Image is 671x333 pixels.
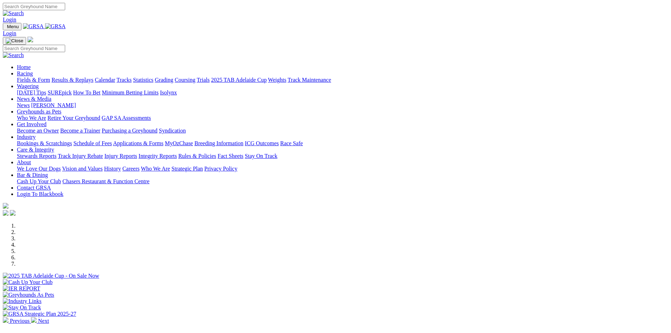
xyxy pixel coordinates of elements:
[104,166,121,172] a: History
[17,77,50,83] a: Fields & Form
[10,210,15,216] img: twitter.svg
[165,140,193,146] a: MyOzChase
[17,70,33,76] a: Racing
[31,318,49,324] a: Next
[38,318,49,324] span: Next
[17,153,56,159] a: Stewards Reports
[3,45,65,52] input: Search
[17,185,51,191] a: Contact GRSA
[48,90,72,95] a: SUREpick
[17,83,39,89] a: Wagering
[17,115,668,121] div: Greyhounds as Pets
[58,153,103,159] a: Track Injury Rebate
[31,102,76,108] a: [PERSON_NAME]
[17,77,668,83] div: Racing
[3,285,40,292] img: IER REPORT
[17,121,46,127] a: Get Involved
[194,140,243,146] a: Breeding Information
[3,298,42,304] img: Industry Links
[159,128,186,134] a: Syndication
[133,77,154,83] a: Statistics
[17,191,63,197] a: Login To Blackbook
[204,166,237,172] a: Privacy Policy
[102,115,151,121] a: GAP SA Assessments
[113,140,163,146] a: Applications & Forms
[17,102,668,109] div: News & Media
[95,77,115,83] a: Calendar
[3,311,76,317] img: GRSA Strategic Plan 2025-27
[3,304,41,311] img: Stay On Track
[3,203,8,209] img: logo-grsa-white.png
[48,115,100,121] a: Retire Your Greyhound
[23,23,44,30] img: GRSA
[17,166,61,172] a: We Love Our Dogs
[268,77,286,83] a: Weights
[17,128,59,134] a: Become an Owner
[17,128,668,134] div: Get Involved
[160,90,177,95] a: Isolynx
[17,140,72,146] a: Bookings & Scratchings
[45,23,66,30] img: GRSA
[73,140,112,146] a: Schedule of Fees
[62,166,102,172] a: Vision and Values
[211,77,267,83] a: 2025 TAB Adelaide Cup
[141,166,170,172] a: Who We Are
[51,77,93,83] a: Results & Replays
[197,77,210,83] a: Trials
[17,172,48,178] a: Bar & Dining
[245,140,279,146] a: ICG Outcomes
[102,128,157,134] a: Purchasing a Greyhound
[17,90,46,95] a: [DATE] Tips
[17,178,668,185] div: Bar & Dining
[3,23,21,30] button: Toggle navigation
[3,3,65,10] input: Search
[17,153,668,159] div: Care & Integrity
[73,90,101,95] a: How To Bet
[17,102,30,108] a: News
[280,140,303,146] a: Race Safe
[3,318,31,324] a: Previous
[138,153,177,159] a: Integrity Reports
[3,10,24,17] img: Search
[31,317,37,323] img: chevron-right-pager-white.svg
[3,30,16,36] a: Login
[17,166,668,172] div: About
[17,147,54,153] a: Care & Integrity
[6,38,23,44] img: Close
[3,317,8,323] img: chevron-left-pager-white.svg
[17,115,46,121] a: Who We Are
[10,318,30,324] span: Previous
[288,77,331,83] a: Track Maintenance
[3,273,99,279] img: 2025 TAB Adelaide Cup - On Sale Now
[218,153,243,159] a: Fact Sheets
[175,77,195,83] a: Coursing
[3,17,16,23] a: Login
[7,24,19,29] span: Menu
[3,210,8,216] img: facebook.svg
[178,153,216,159] a: Rules & Policies
[17,90,668,96] div: Wagering
[17,140,668,147] div: Industry
[155,77,173,83] a: Grading
[245,153,277,159] a: Stay On Track
[3,279,52,285] img: Cash Up Your Club
[117,77,132,83] a: Tracks
[122,166,139,172] a: Careers
[27,37,33,42] img: logo-grsa-white.png
[17,64,31,70] a: Home
[3,52,24,58] img: Search
[17,134,36,140] a: Industry
[172,166,203,172] a: Strategic Plan
[3,292,54,298] img: Greyhounds As Pets
[60,128,100,134] a: Become a Trainer
[17,178,61,184] a: Cash Up Your Club
[17,109,61,115] a: Greyhounds as Pets
[17,159,31,165] a: About
[17,96,51,102] a: News & Media
[62,178,149,184] a: Chasers Restaurant & Function Centre
[3,37,26,45] button: Toggle navigation
[104,153,137,159] a: Injury Reports
[102,90,159,95] a: Minimum Betting Limits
